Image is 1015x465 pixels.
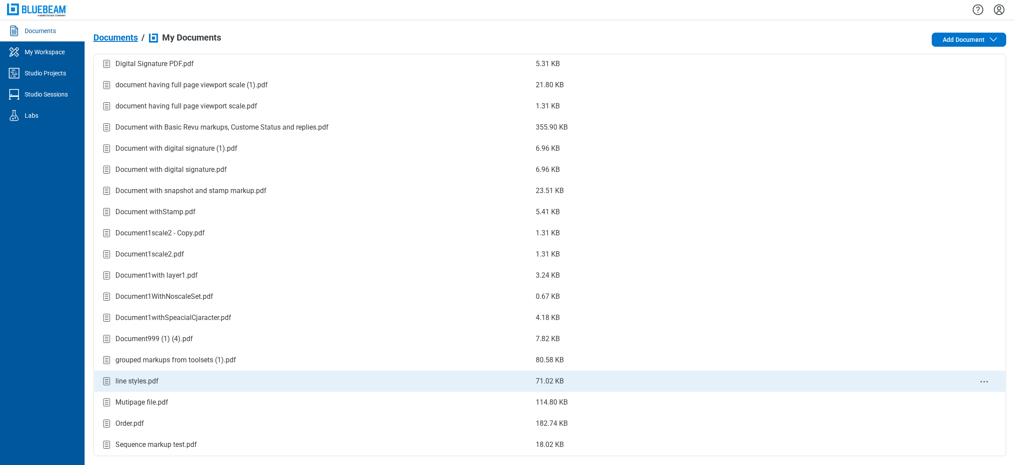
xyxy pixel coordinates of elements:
[7,108,21,123] svg: Labs
[932,33,1006,47] button: Add Document
[529,180,963,201] td: 23.51 KB
[529,392,963,413] td: 114.80 KB
[529,328,963,350] td: 7.82 KB
[93,33,138,42] span: Documents
[529,74,963,96] td: 21.80 KB
[25,26,56,35] div: Documents
[115,376,159,387] div: line styles.pdf
[115,397,168,408] div: Mutipage file.pdf
[115,439,197,450] div: Sequence markup test.pdf
[115,143,237,154] div: Document with digital signature (1).pdf
[529,138,963,159] td: 6.96 KB
[25,90,68,99] div: Studio Sessions
[115,101,257,112] div: document having full page viewport scale.pdf
[529,159,963,180] td: 6.96 KB
[529,96,963,117] td: 1.31 KB
[115,186,267,196] div: Document with snapshot and stamp markup.pdf
[529,350,963,371] td: 80.58 KB
[529,286,963,307] td: 0.67 KB
[115,312,231,323] div: Document1withSpeacialCjaracter.pdf
[529,307,963,328] td: 4.18 KB
[162,33,221,42] span: My Documents
[529,223,963,244] td: 1.31 KB
[7,24,21,38] svg: Documents
[115,228,205,238] div: Document1scale2 - Copy.pdf
[115,80,268,90] div: document having full page viewport scale (1).pdf
[141,33,144,42] div: /
[7,45,21,59] svg: My Workspace
[25,48,65,56] div: My Workspace
[529,371,963,392] td: 71.02 KB
[529,265,963,286] td: 3.24 KB
[529,244,963,265] td: 1.31 KB
[25,111,38,120] div: Labs
[529,53,963,74] td: 5.31 KB
[115,418,144,429] div: Order.pdf
[529,434,963,455] td: 18.02 KB
[529,117,963,138] td: 355.90 KB
[529,413,963,434] td: 182.74 KB
[979,376,989,387] button: context-menu
[115,291,213,302] div: Document1WithNoscaleSet.pdf
[115,355,236,365] div: grouped markups from toolsets (1).pdf
[7,66,21,80] svg: Studio Projects
[115,164,227,175] div: Document with digital signature.pdf
[115,207,196,217] div: Document withStamp.pdf
[115,122,329,133] div: Document with Basic Revu markups, Custome Status and replies.pdf
[992,2,1006,17] button: Settings
[115,59,194,69] div: Digital Signature PDF.pdf
[115,334,193,344] div: Document999 (1) (4).pdf
[7,87,21,101] svg: Studio Sessions
[529,201,963,223] td: 5.41 KB
[7,4,67,16] img: Bluebeam, Inc.
[115,249,184,260] div: Document1scale2.pdf
[943,35,985,44] span: Add Document
[115,270,198,281] div: Document1with layer1.pdf
[25,69,66,78] div: Studio Projects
